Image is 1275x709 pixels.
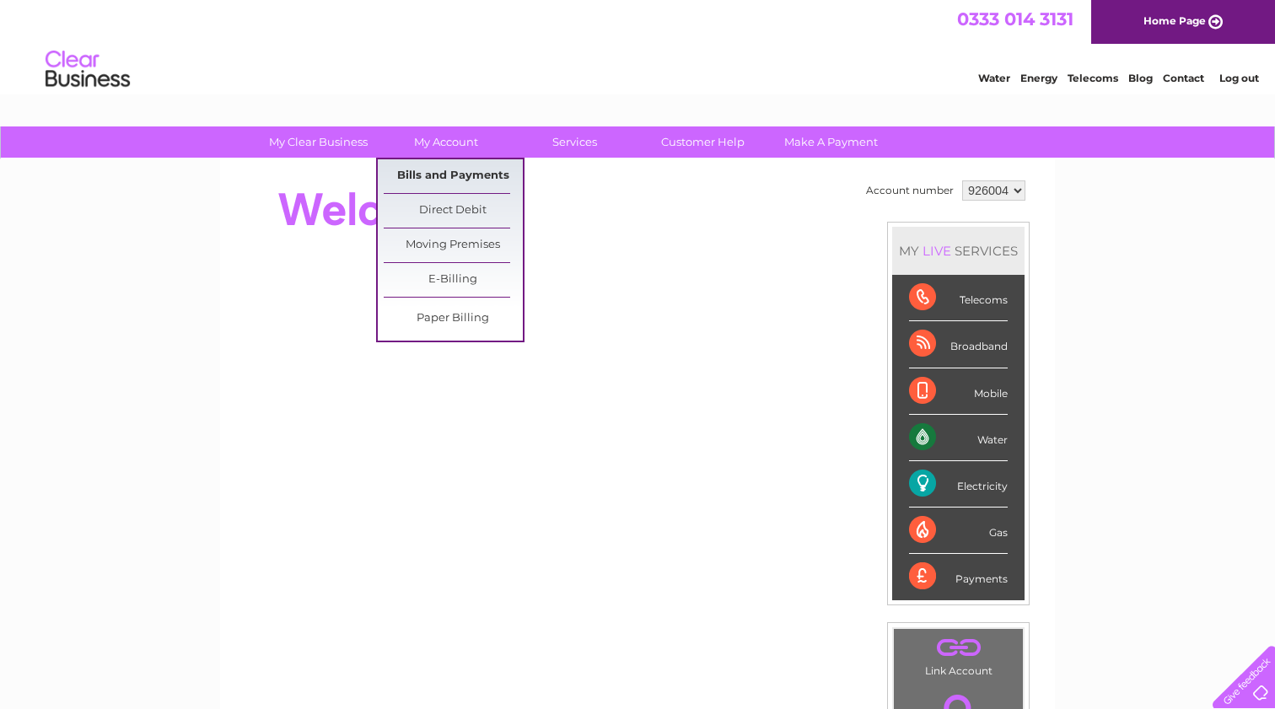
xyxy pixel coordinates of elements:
a: Energy [1020,72,1057,84]
a: Moving Premises [384,228,523,262]
div: Clear Business is a trading name of Verastar Limited (registered in [GEOGRAPHIC_DATA] No. 3667643... [240,9,1037,82]
a: Bills and Payments [384,159,523,193]
div: Telecoms [909,275,1008,321]
div: LIVE [919,243,955,259]
a: Services [505,126,644,158]
a: E-Billing [384,263,523,297]
a: Water [978,72,1010,84]
div: Electricity [909,461,1008,508]
td: Account number [862,176,958,205]
a: Telecoms [1068,72,1118,84]
a: Paper Billing [384,302,523,336]
div: Payments [909,554,1008,599]
a: Direct Debit [384,194,523,228]
a: Contact [1163,72,1204,84]
a: 0333 014 3131 [957,8,1073,30]
a: My Clear Business [249,126,388,158]
div: Gas [909,508,1008,554]
a: . [898,633,1019,663]
div: Water [909,415,1008,461]
a: Blog [1128,72,1153,84]
div: Broadband [909,321,1008,368]
td: Link Account [893,628,1024,681]
a: Make A Payment [761,126,901,158]
a: My Account [377,126,516,158]
img: logo.png [45,44,131,95]
a: Customer Help [633,126,772,158]
div: MY SERVICES [892,227,1025,275]
div: Mobile [909,368,1008,415]
a: Log out [1219,72,1259,84]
